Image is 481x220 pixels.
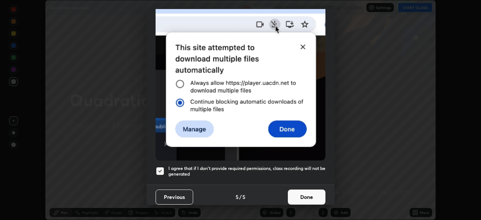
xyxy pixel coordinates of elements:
button: Done [288,190,325,205]
h4: 5 [236,193,239,201]
button: Previous [156,190,193,205]
h4: / [239,193,242,201]
h5: I agree that if I don't provide required permissions, class recording will not be generated [168,165,325,177]
h4: 5 [242,193,245,201]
